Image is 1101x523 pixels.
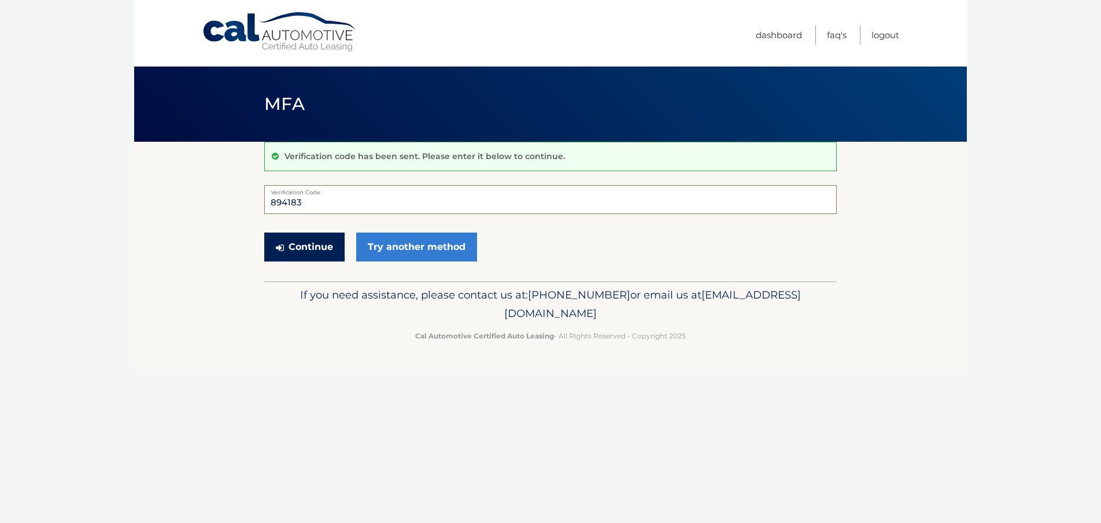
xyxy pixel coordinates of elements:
[264,185,837,194] label: Verification Code
[415,332,554,340] strong: Cal Automotive Certified Auto Leasing
[756,25,802,45] a: Dashboard
[264,233,345,261] button: Continue
[504,288,801,320] span: [EMAIL_ADDRESS][DOMAIN_NAME]
[285,151,565,161] p: Verification code has been sent. Please enter it below to continue.
[272,286,829,323] p: If you need assistance, please contact us at: or email us at
[356,233,477,261] a: Try another method
[871,25,899,45] a: Logout
[528,288,630,301] span: [PHONE_NUMBER]
[264,185,837,214] input: Verification Code
[272,330,829,342] p: - All Rights Reserved - Copyright 2025
[264,93,305,115] span: MFA
[202,12,358,53] a: Cal Automotive
[827,25,847,45] a: FAQ's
